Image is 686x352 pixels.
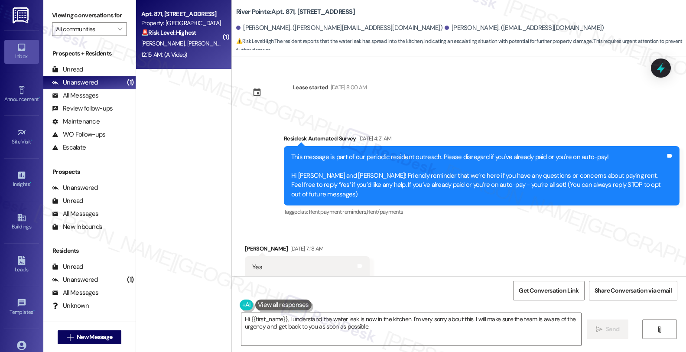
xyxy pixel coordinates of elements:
[52,262,83,271] div: Unread
[356,134,392,143] div: [DATE] 4:21 AM
[43,167,136,176] div: Prospects
[52,104,113,113] div: Review follow-ups
[52,183,98,192] div: Unanswered
[30,180,31,186] span: •
[589,281,677,300] button: Share Conversation via email
[125,273,136,287] div: (1)
[328,83,367,92] div: [DATE] 8:00 AM
[13,7,30,23] img: ResiDesk Logo
[606,325,619,334] span: Send
[52,288,98,297] div: All Messages
[33,308,35,314] span: •
[141,51,187,59] div: 12:15 AM: (A Video)
[52,222,102,231] div: New Inbounds
[52,143,86,152] div: Escalate
[117,26,122,33] i: 
[284,134,679,146] div: Residesk Automated Survey
[513,281,584,300] button: Get Conversation Link
[4,296,39,319] a: Templates •
[67,334,73,341] i: 
[52,91,98,100] div: All Messages
[309,208,367,215] span: Rent payment reminders ,
[519,286,579,295] span: Get Conversation Link
[293,83,328,92] div: Lease started
[4,125,39,149] a: Site Visit •
[141,39,187,47] span: [PERSON_NAME]
[56,22,113,36] input: All communities
[141,10,221,19] div: Apt. 871, [STREET_ADDRESS]
[31,137,33,143] span: •
[52,65,83,74] div: Unread
[252,263,262,272] div: Yes
[52,117,100,126] div: Maintenance
[236,23,442,33] div: [PERSON_NAME]. ([PERSON_NAME][EMAIL_ADDRESS][DOMAIN_NAME])
[236,37,686,55] span: : The resident reports that the water leak has spread into the kitchen, indicating an escalating ...
[4,210,39,234] a: Buildings
[245,244,370,256] div: [PERSON_NAME]
[52,78,98,87] div: Unanswered
[52,275,98,284] div: Unanswered
[236,38,273,45] strong: ⚠️ Risk Level: High
[141,29,196,36] strong: 🚨 Risk Level: Highest
[39,95,40,101] span: •
[52,196,83,205] div: Unread
[367,208,403,215] span: Rent/payments
[587,319,629,339] button: Send
[291,153,666,199] div: This message is part of our periodic resident outreach. Please disregard if you've already paid o...
[656,326,663,333] i: 
[52,301,89,310] div: Unknown
[141,19,221,28] div: Property: [GEOGRAPHIC_DATA]
[288,244,324,253] div: [DATE] 7:18 AM
[187,39,231,47] span: [PERSON_NAME]
[52,209,98,218] div: All Messages
[445,23,604,33] div: [PERSON_NAME]. ([EMAIL_ADDRESS][DOMAIN_NAME])
[4,40,39,63] a: Inbox
[4,253,39,277] a: Leads
[52,9,127,22] label: Viewing conversations for
[43,49,136,58] div: Prospects + Residents
[4,168,39,191] a: Insights •
[241,313,581,345] textarea: Hi {{first_name}}, I understand the water leak is now in the kitchen. I'm very sorry about this. ...
[236,7,355,16] b: River Pointe: Apt. 871, [STREET_ADDRESS]
[595,286,672,295] span: Share Conversation via email
[77,332,112,342] span: New Message
[52,130,105,139] div: WO Follow-ups
[125,76,136,89] div: (1)
[58,330,122,344] button: New Message
[284,205,679,218] div: Tagged as:
[596,326,602,333] i: 
[43,246,136,255] div: Residents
